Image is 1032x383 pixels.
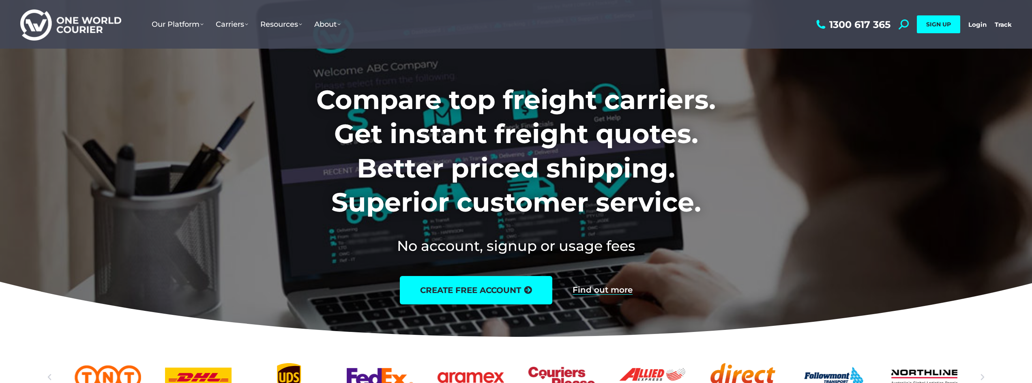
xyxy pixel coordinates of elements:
span: Our Platform [152,20,204,29]
a: Our Platform [146,12,210,37]
h2: No account, signup or usage fees [263,236,769,256]
a: create free account [400,276,552,304]
a: Find out more [573,286,633,295]
h1: Compare top freight carriers. Get instant freight quotes. Better priced shipping. Superior custom... [263,83,769,220]
a: Login [968,21,987,28]
a: Track [995,21,1012,28]
a: Carriers [210,12,254,37]
img: One World Courier [20,8,121,41]
a: SIGN UP [917,15,960,33]
a: 1300 617 365 [814,19,890,30]
span: Resources [260,20,302,29]
span: About [314,20,341,29]
span: SIGN UP [926,21,951,28]
a: About [308,12,347,37]
span: Carriers [216,20,248,29]
a: Resources [254,12,308,37]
